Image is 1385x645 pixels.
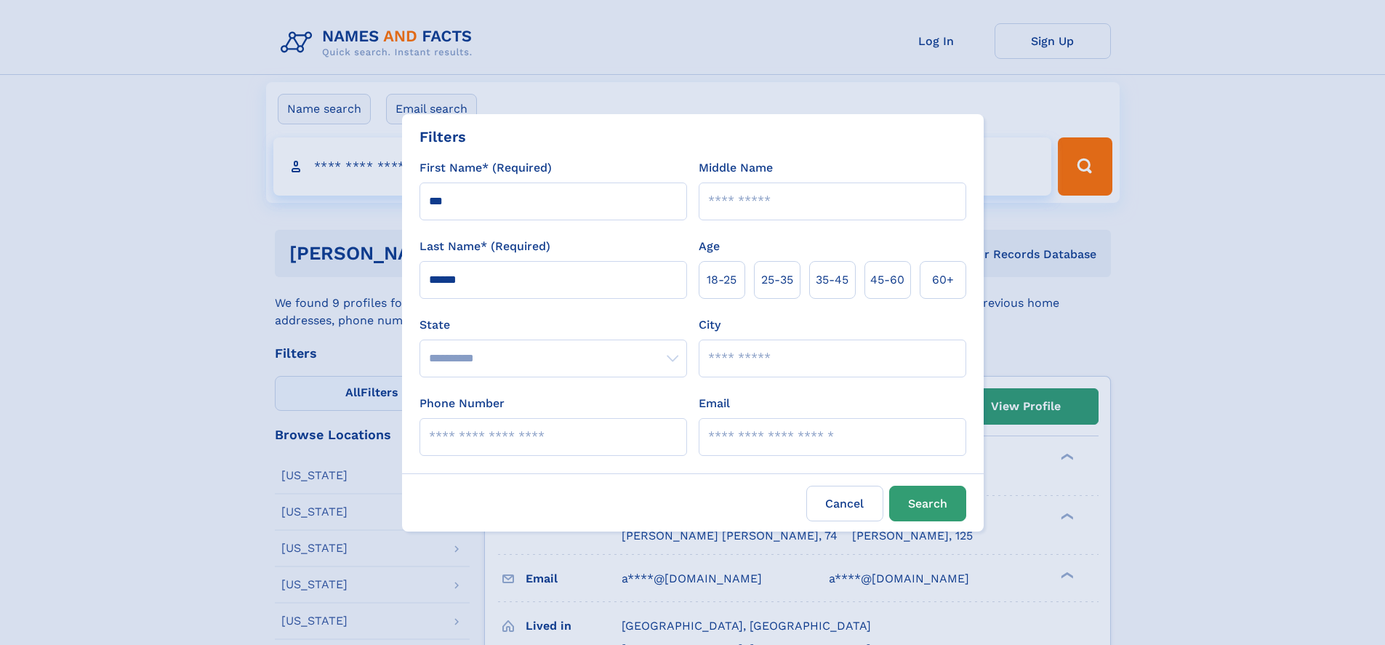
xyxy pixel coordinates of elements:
label: Phone Number [419,395,505,412]
label: City [699,316,720,334]
label: First Name* (Required) [419,159,552,177]
label: Age [699,238,720,255]
span: 60+ [932,271,954,289]
button: Search [889,486,966,521]
span: 25‑35 [761,271,793,289]
label: Cancel [806,486,883,521]
div: Filters [419,126,466,148]
label: Email [699,395,730,412]
span: 18‑25 [707,271,736,289]
label: Middle Name [699,159,773,177]
span: 35‑45 [816,271,848,289]
span: 45‑60 [870,271,904,289]
label: Last Name* (Required) [419,238,550,255]
label: State [419,316,687,334]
